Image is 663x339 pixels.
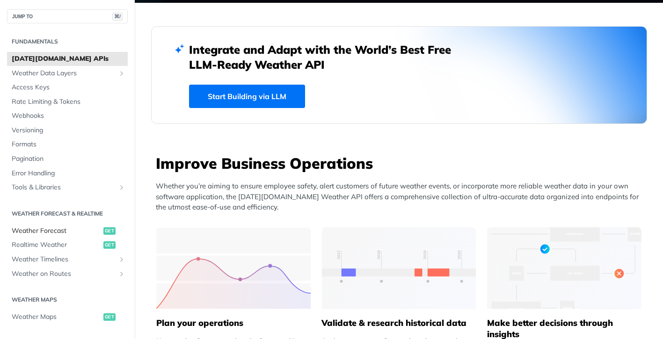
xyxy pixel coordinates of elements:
[12,269,116,279] span: Weather on Routes
[118,184,125,191] button: Show subpages for Tools & Libraries
[189,85,305,108] a: Start Building via LLM
[118,270,125,278] button: Show subpages for Weather on Routes
[7,137,128,151] a: Formats
[7,66,128,80] a: Weather Data LayersShow subpages for Weather Data Layers
[12,312,101,322] span: Weather Maps
[7,95,128,109] a: Rate Limiting & Tokens
[103,241,116,249] span: get
[7,296,128,304] h2: Weather Maps
[12,154,125,164] span: Pagination
[12,183,116,192] span: Tools & Libraries
[12,69,116,78] span: Weather Data Layers
[12,255,116,264] span: Weather Timelines
[118,70,125,77] button: Show subpages for Weather Data Layers
[12,226,101,236] span: Weather Forecast
[487,227,641,309] img: a22d113-group-496-32x.svg
[7,310,128,324] a: Weather Mapsget
[7,180,128,195] a: Tools & LibrariesShow subpages for Tools & Libraries
[12,54,125,64] span: [DATE][DOMAIN_NAME] APIs
[7,80,128,94] a: Access Keys
[7,238,128,252] a: Realtime Weatherget
[12,111,125,121] span: Webhooks
[156,227,311,309] img: 39565e8-group-4962x.svg
[103,313,116,321] span: get
[7,252,128,267] a: Weather TimelinesShow subpages for Weather Timelines
[118,256,125,263] button: Show subpages for Weather Timelines
[7,123,128,137] a: Versioning
[156,181,647,213] p: Whether you’re aiming to ensure employee safety, alert customers of future weather events, or inc...
[7,9,128,23] button: JUMP TO⌘/
[103,227,116,235] span: get
[189,42,465,72] h2: Integrate and Adapt with the World’s Best Free LLM-Ready Weather API
[12,140,125,149] span: Formats
[156,317,311,329] h5: Plan your operations
[7,37,128,46] h2: Fundamentals
[12,97,125,107] span: Rate Limiting & Tokens
[156,153,647,173] h3: Improve Business Operations
[12,126,125,135] span: Versioning
[12,240,101,250] span: Realtime Weather
[322,227,476,309] img: 13d7ca0-group-496-2.svg
[7,267,128,281] a: Weather on RoutesShow subpages for Weather on Routes
[7,52,128,66] a: [DATE][DOMAIN_NAME] APIs
[7,109,128,123] a: Webhooks
[7,224,128,238] a: Weather Forecastget
[12,83,125,92] span: Access Keys
[12,169,125,178] span: Error Handling
[321,317,476,329] h5: Validate & research historical data
[7,209,128,218] h2: Weather Forecast & realtime
[7,166,128,180] a: Error Handling
[7,152,128,166] a: Pagination
[112,13,123,21] span: ⌘/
